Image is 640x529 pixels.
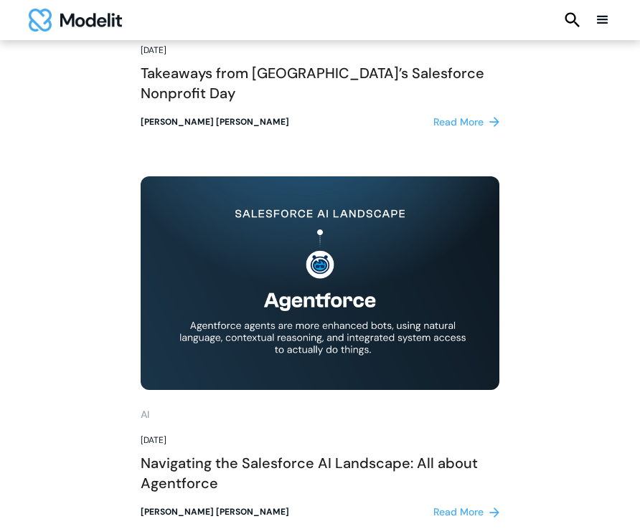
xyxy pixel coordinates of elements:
[433,115,484,130] div: Read More
[29,9,122,32] img: modelit logo
[433,505,484,520] div: Read More
[141,453,499,493] h2: Navigating the Salesforce AI Landscape: All about Agentforce
[141,115,289,129] div: [PERSON_NAME] [PERSON_NAME]
[433,505,499,520] a: Read More
[433,115,499,130] a: Read More
[489,117,499,127] img: right arrow
[594,11,611,29] div: menu
[141,44,499,57] div: [DATE]
[489,507,499,518] img: right arrow
[29,9,122,32] a: home
[141,407,149,422] div: AI
[141,63,499,103] h2: Takeaways from [GEOGRAPHIC_DATA]’s Salesforce Nonprofit Day
[141,505,289,519] div: [PERSON_NAME] [PERSON_NAME]
[141,434,499,447] div: [DATE]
